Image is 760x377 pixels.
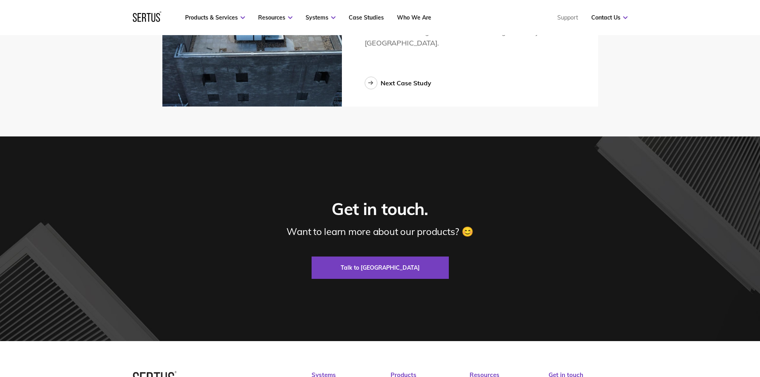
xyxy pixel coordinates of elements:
a: Contact Us [591,14,628,21]
iframe: Chat Widget [616,284,760,377]
a: Who We Are [397,14,431,21]
a: Support [557,14,578,21]
a: Next Case Study [365,77,431,89]
div: Next Case Study [381,79,431,87]
div: Get in touch. [332,199,428,220]
a: Resources [258,14,292,21]
div: Want to learn more about our products? 😊 [286,225,473,237]
a: Products & Services [185,14,245,21]
a: Talk to [GEOGRAPHIC_DATA] [312,257,449,279]
a: Case Studies [349,14,384,21]
a: Systems [306,14,336,21]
